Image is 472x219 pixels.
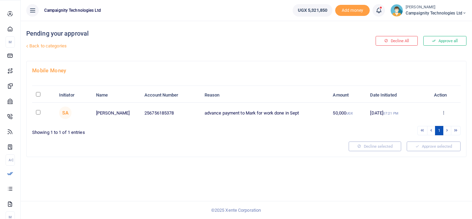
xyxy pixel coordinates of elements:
[201,103,329,123] td: advance payment to Mark for work done in Sept
[366,88,427,103] th: Date Initiated: activate to sort column ascending
[406,4,466,10] small: [PERSON_NAME]
[41,7,104,13] span: Campaignity Technologies Ltd
[366,103,427,123] td: [DATE]
[25,40,318,52] a: Back to categories
[435,126,443,135] a: 1
[59,107,72,119] span: Sheila Apollo
[346,111,353,115] small: UGX
[335,7,370,12] a: Add money
[335,5,370,16] span: Add money
[390,4,403,17] img: profile-user
[92,88,141,103] th: Name: activate to sort column ascending
[390,4,466,17] a: profile-user [PERSON_NAME] Campaignity Technologies Ltd
[383,111,398,115] small: 07:21 PM
[335,5,370,16] li: Toup your wallet
[32,67,461,74] h4: Mobile Money
[201,88,329,103] th: Reason: activate to sort column ascending
[298,7,327,14] span: UGX 5,321,850
[55,88,92,103] th: Initiator: activate to sort column ascending
[290,4,335,17] li: Wallet ballance
[423,36,466,46] button: Approve all
[329,103,366,123] td: 50,000
[92,103,141,123] td: [PERSON_NAME]
[329,88,366,103] th: Amount: activate to sort column ascending
[376,36,418,46] button: Decline All
[141,88,201,103] th: Account Number: activate to sort column ascending
[293,4,332,17] a: UGX 5,321,850
[32,88,55,103] th: : activate to sort column descending
[32,125,244,136] div: Showing 1 to 1 of 1 entries
[26,30,318,37] h4: Pending your approval
[141,103,201,123] td: 256756185378
[6,154,15,166] li: Ac
[406,10,466,16] span: Campaignity Technologies Ltd
[6,36,15,48] li: M
[427,88,461,103] th: Action: activate to sort column ascending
